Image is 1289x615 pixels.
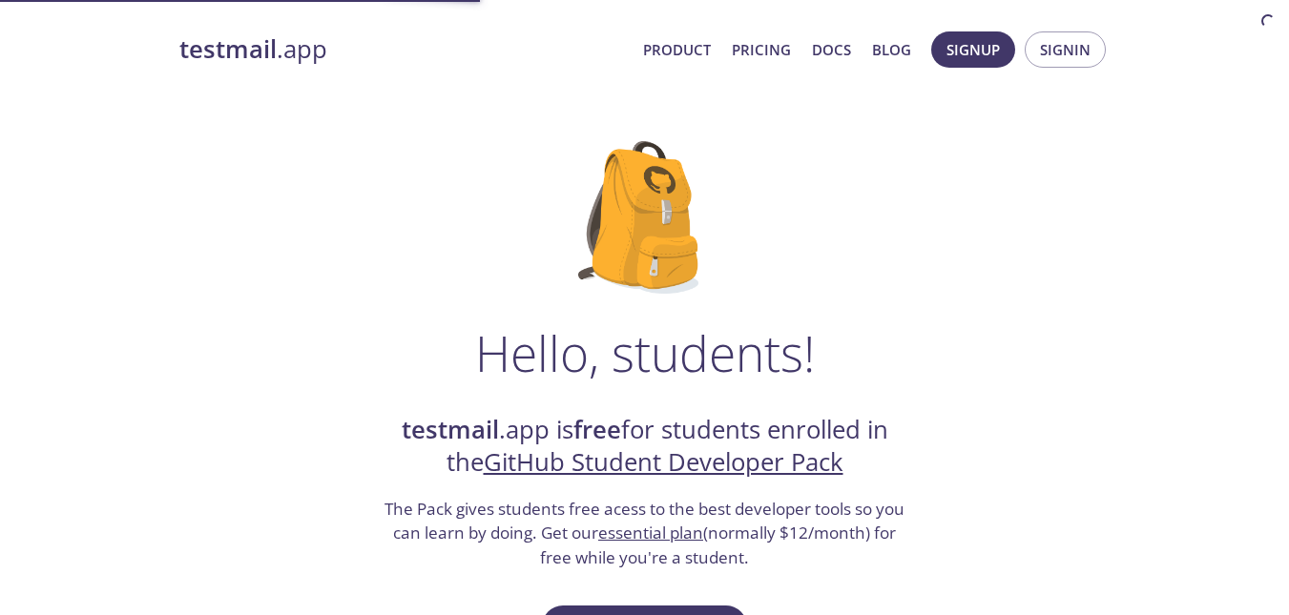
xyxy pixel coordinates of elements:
h2: .app is for students enrolled in the [383,414,907,480]
a: testmail.app [179,33,628,66]
a: Product [643,37,711,62]
a: GitHub Student Developer Pack [484,445,843,479]
span: Signup [946,37,1000,62]
strong: testmail [179,32,277,66]
a: essential plan [598,522,703,543]
h1: Hello, students! [475,324,815,381]
strong: free [573,413,621,446]
a: Docs [812,37,851,62]
a: Pricing [732,37,791,62]
img: github-student-backpack.png [578,141,711,294]
button: Signin [1025,31,1106,68]
span: Signin [1040,37,1091,62]
button: Signup [931,31,1015,68]
h3: The Pack gives students free acess to the best developer tools so you can learn by doing. Get our... [383,497,907,570]
strong: testmail [402,413,499,446]
a: Blog [872,37,911,62]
